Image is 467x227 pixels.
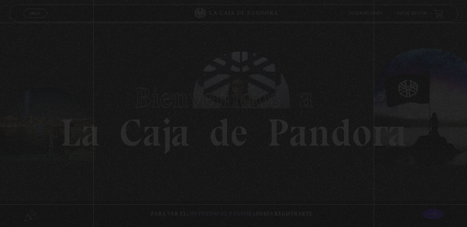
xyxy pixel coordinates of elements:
[187,211,256,217] span: contenido de Pandora
[434,9,444,18] a: View your shopping cart
[30,11,41,15] span: Menu
[349,12,382,16] a: Suscripciones
[151,209,313,219] p: Para ver el debes registrarte
[396,12,427,16] a: Inicie sesión
[27,17,44,22] span: Cerrar
[134,81,333,115] span: Bienvenidos a
[60,75,407,152] h1: La Caja de Pandora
